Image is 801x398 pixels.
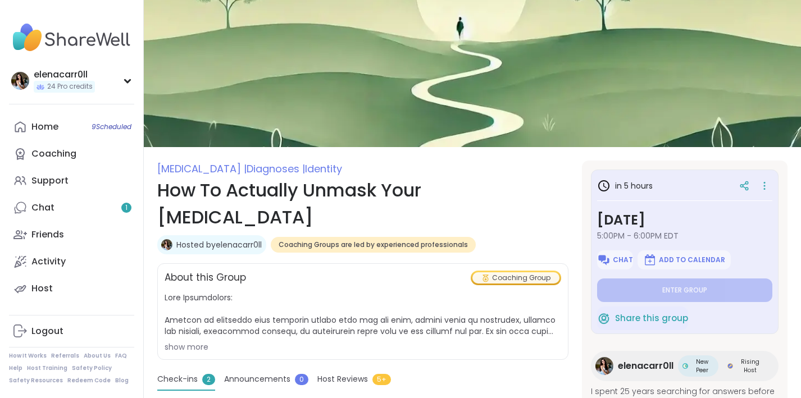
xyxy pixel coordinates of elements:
span: [MEDICAL_DATA] | [157,162,247,176]
img: ShareWell Logomark [597,312,611,325]
h2: About this Group [165,271,246,285]
div: show more [165,341,561,353]
img: elenacarr0ll [595,357,613,375]
a: About Us [84,352,111,360]
img: New Peer [682,363,688,369]
span: Identity [305,162,342,176]
a: How It Works [9,352,47,360]
a: Referrals [51,352,79,360]
div: Support [31,175,69,187]
div: Coaching [31,148,76,160]
span: Chat [613,255,633,264]
a: Logout [9,318,134,345]
a: FAQ [115,352,127,360]
div: elenacarr0ll [34,68,95,81]
button: Chat [597,250,633,269]
a: Hosted byelenacarr0ll [176,239,262,250]
span: 1 [125,203,128,213]
a: Chat1 [9,194,134,221]
span: Check-ins [157,373,198,385]
span: Host Reviews [317,373,368,385]
button: Share this group [597,306,688,330]
a: Host [9,275,134,302]
button: Enter group [597,278,772,302]
span: 2 [202,374,215,385]
h3: [DATE] [597,210,772,230]
img: ShareWell Logomark [597,253,611,267]
span: 5:00PM - 6:00PM EDT [597,230,772,241]
span: Add to Calendar [659,255,725,264]
a: Home9Scheduled [9,113,134,140]
a: Help [9,364,22,372]
a: Blog [115,377,129,385]
a: Coaching [9,140,134,167]
a: Host Training [27,364,67,372]
span: 0 [295,374,308,385]
div: Logout [31,325,63,337]
div: Friends [31,228,64,241]
a: Friends [9,221,134,248]
span: 9 Scheduled [92,122,131,131]
img: elenacarr0ll [11,72,29,90]
span: New Peer [690,358,714,374]
span: Diagnoses | [247,162,305,176]
span: Coaching Groups are led by experienced professionals [279,240,468,249]
h1: How To Actually Unmask Your [MEDICAL_DATA] [157,177,568,231]
span: 24 Pro credits [47,82,93,92]
span: Share this group [615,312,688,325]
a: Safety Policy [72,364,112,372]
div: Host [31,282,53,295]
span: Lore Ipsumdolors: Ametcon ad elitseddo eius temporin utlabo etdo mag ali enim, admini venia qu no... [165,292,561,337]
span: Enter group [662,286,707,295]
a: Safety Resources [9,377,63,385]
span: 5+ [372,374,391,385]
a: Support [9,167,134,194]
a: elenacarr0llelenacarr0llNew PeerNew PeerRising HostRising Host [591,351,779,381]
div: Activity [31,255,66,268]
span: Rising Host [735,358,765,374]
div: Coaching Group [472,272,559,283]
img: elenacarr0ll [161,239,172,250]
a: Activity [9,248,134,275]
div: Home [31,121,58,133]
h3: in 5 hours [597,179,653,193]
img: Rising Host [727,363,733,369]
div: Chat [31,202,54,214]
img: ShareWell Logomark [643,253,657,267]
a: Redeem Code [67,377,111,385]
button: Add to Calendar [638,250,731,269]
img: ShareWell Nav Logo [9,18,134,57]
span: Announcements [224,373,290,385]
span: elenacarr0ll [618,359,673,373]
